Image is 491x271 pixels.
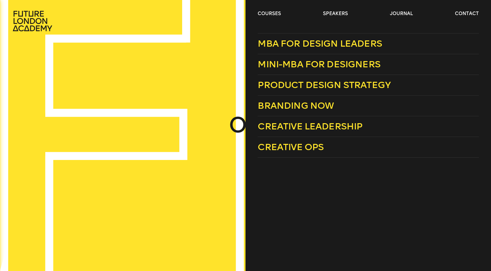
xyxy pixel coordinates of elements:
span: MBA for Design Leaders [258,38,382,49]
span: Mini-MBA for Designers [258,59,380,70]
a: Product Design Strategy [258,75,479,96]
a: contact [455,11,479,17]
a: MBA for Design Leaders [258,33,479,54]
span: Product Design Strategy [258,79,391,90]
a: courses [258,11,281,17]
span: Creative Leadership [258,121,362,132]
span: Branding Now [258,100,334,111]
a: Branding Now [258,96,479,116]
a: journal [390,11,413,17]
span: Creative Ops [258,142,324,152]
a: speakers [323,11,348,17]
a: Creative Leadership [258,116,479,137]
a: Creative Ops [258,137,479,158]
a: Mini-MBA for Designers [258,54,479,75]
